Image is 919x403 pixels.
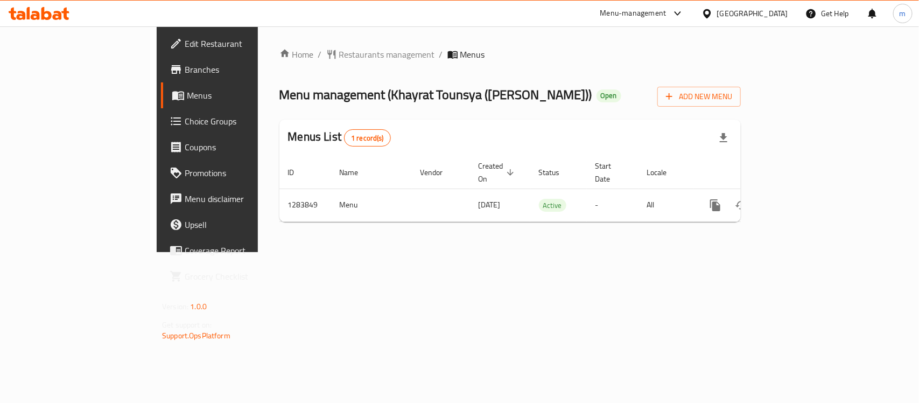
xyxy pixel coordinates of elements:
[161,186,310,212] a: Menu disclaimer
[185,244,301,257] span: Coverage Report
[185,115,301,128] span: Choice Groups
[279,82,592,107] span: Menu management ( Khayrat Tounsya ([PERSON_NAME]) )
[639,189,694,221] td: All
[161,134,310,160] a: Coupons
[161,160,310,186] a: Promotions
[161,108,310,134] a: Choice Groups
[162,318,212,332] span: Get support on:
[185,166,301,179] span: Promotions
[657,87,741,107] button: Add New Menu
[539,199,566,212] span: Active
[288,166,308,179] span: ID
[187,89,301,102] span: Menus
[595,159,626,185] span: Start Date
[587,189,639,221] td: -
[288,129,391,147] h2: Menus List
[185,270,301,283] span: Grocery Checklist
[694,156,815,189] th: Actions
[161,263,310,289] a: Grocery Checklist
[190,300,207,314] span: 1.0.0
[703,192,728,218] button: more
[161,31,310,57] a: Edit Restaurant
[340,166,373,179] span: Name
[331,189,412,221] td: Menu
[162,329,230,343] a: Support.OpsPlatform
[185,218,301,231] span: Upsell
[344,129,391,147] div: Total records count
[711,125,736,151] div: Export file
[597,91,621,100] span: Open
[647,166,681,179] span: Locale
[728,192,754,218] button: Change Status
[161,82,310,108] a: Menus
[539,166,574,179] span: Status
[326,48,435,61] a: Restaurants management
[479,198,501,212] span: [DATE]
[185,141,301,154] span: Coupons
[717,8,788,19] div: [GEOGRAPHIC_DATA]
[420,166,457,179] span: Vendor
[161,57,310,82] a: Branches
[162,300,188,314] span: Version:
[597,89,621,102] div: Open
[185,37,301,50] span: Edit Restaurant
[900,8,906,19] span: m
[279,48,741,61] nav: breadcrumb
[185,63,301,76] span: Branches
[345,133,390,143] span: 1 record(s)
[600,7,667,20] div: Menu-management
[161,238,310,263] a: Coverage Report
[666,90,732,103] span: Add New Menu
[318,48,322,61] li: /
[185,192,301,205] span: Menu disclaimer
[460,48,485,61] span: Menus
[439,48,443,61] li: /
[479,159,517,185] span: Created On
[279,156,815,222] table: enhanced table
[161,212,310,238] a: Upsell
[339,48,435,61] span: Restaurants management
